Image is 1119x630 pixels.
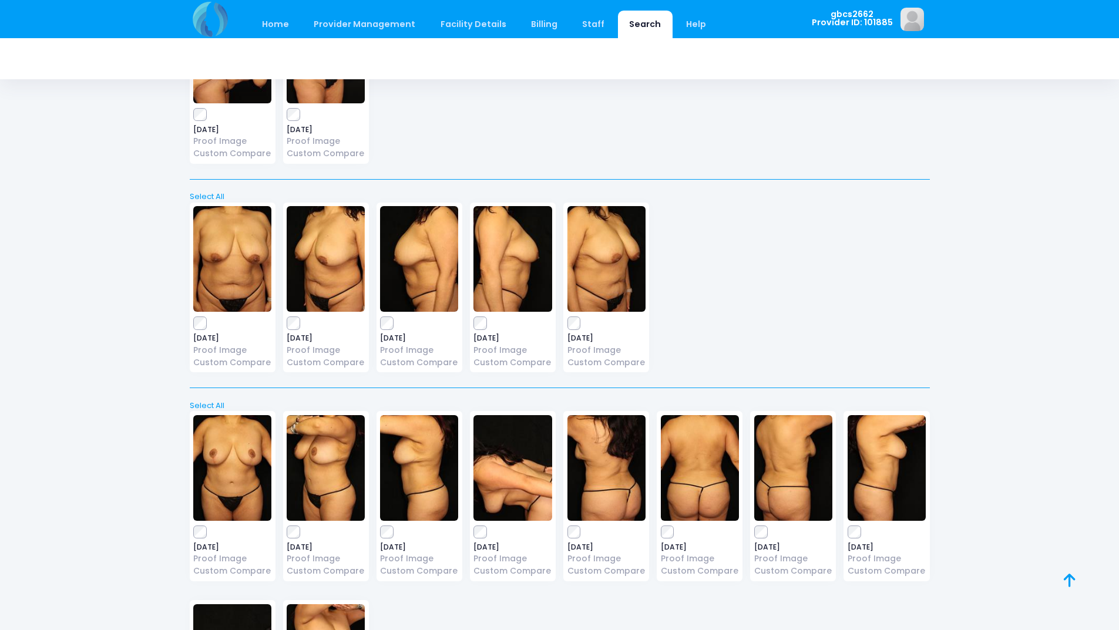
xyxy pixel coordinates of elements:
a: Proof Image [193,344,271,356]
img: image [900,8,924,31]
img: image [567,206,646,312]
a: Proof Image [567,344,646,356]
a: Custom Compare [287,147,365,160]
span: [DATE] [380,335,458,342]
a: Proof Image [193,135,271,147]
a: Custom Compare [848,565,926,577]
span: [DATE] [661,544,739,551]
img: image [287,415,365,521]
a: Home [251,11,301,38]
img: image [287,206,365,312]
a: Custom Compare [754,565,832,577]
img: image [193,415,271,521]
img: image [567,415,646,521]
a: Provider Management [303,11,427,38]
img: image [193,206,271,312]
a: Custom Compare [473,565,552,577]
span: [DATE] [848,544,926,551]
a: Proof Image [287,135,365,147]
img: image [473,415,552,521]
span: [DATE] [287,544,365,551]
a: Search [618,11,673,38]
span: gbcs2662 Provider ID: 101885 [812,10,893,27]
a: Custom Compare [567,356,646,369]
a: Proof Image [287,552,365,565]
a: Proof Image [287,344,365,356]
a: Custom Compare [567,565,646,577]
a: Proof Image [473,344,552,356]
img: image [754,415,832,521]
a: Custom Compare [193,147,271,160]
span: [DATE] [567,544,646,551]
a: Custom Compare [287,356,365,369]
span: [DATE] [567,335,646,342]
span: [DATE] [193,335,271,342]
img: image [661,415,739,521]
img: image [473,206,552,312]
a: Custom Compare [380,356,458,369]
span: [DATE] [473,544,552,551]
a: Custom Compare [380,565,458,577]
a: Select All [186,400,933,412]
a: Proof Image [193,552,271,565]
a: Proof Image [754,552,832,565]
a: Proof Image [567,552,646,565]
span: [DATE] [380,544,458,551]
img: image [380,415,458,521]
a: Proof Image [380,344,458,356]
a: Proof Image [473,552,552,565]
a: Custom Compare [287,565,365,577]
a: Staff [571,11,616,38]
a: Custom Compare [193,565,271,577]
a: Billing [519,11,569,38]
span: [DATE] [754,544,832,551]
a: Help [674,11,717,38]
span: [DATE] [287,126,365,133]
a: Proof Image [848,552,926,565]
span: [DATE] [287,335,365,342]
a: Select All [186,191,933,203]
a: Facility Details [429,11,518,38]
span: [DATE] [193,126,271,133]
span: [DATE] [473,335,552,342]
a: Custom Compare [661,565,739,577]
a: Custom Compare [473,356,552,369]
img: image [380,206,458,312]
a: Proof Image [380,552,458,565]
img: image [848,415,926,521]
a: Custom Compare [193,356,271,369]
span: [DATE] [193,544,271,551]
a: Proof Image [661,552,739,565]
